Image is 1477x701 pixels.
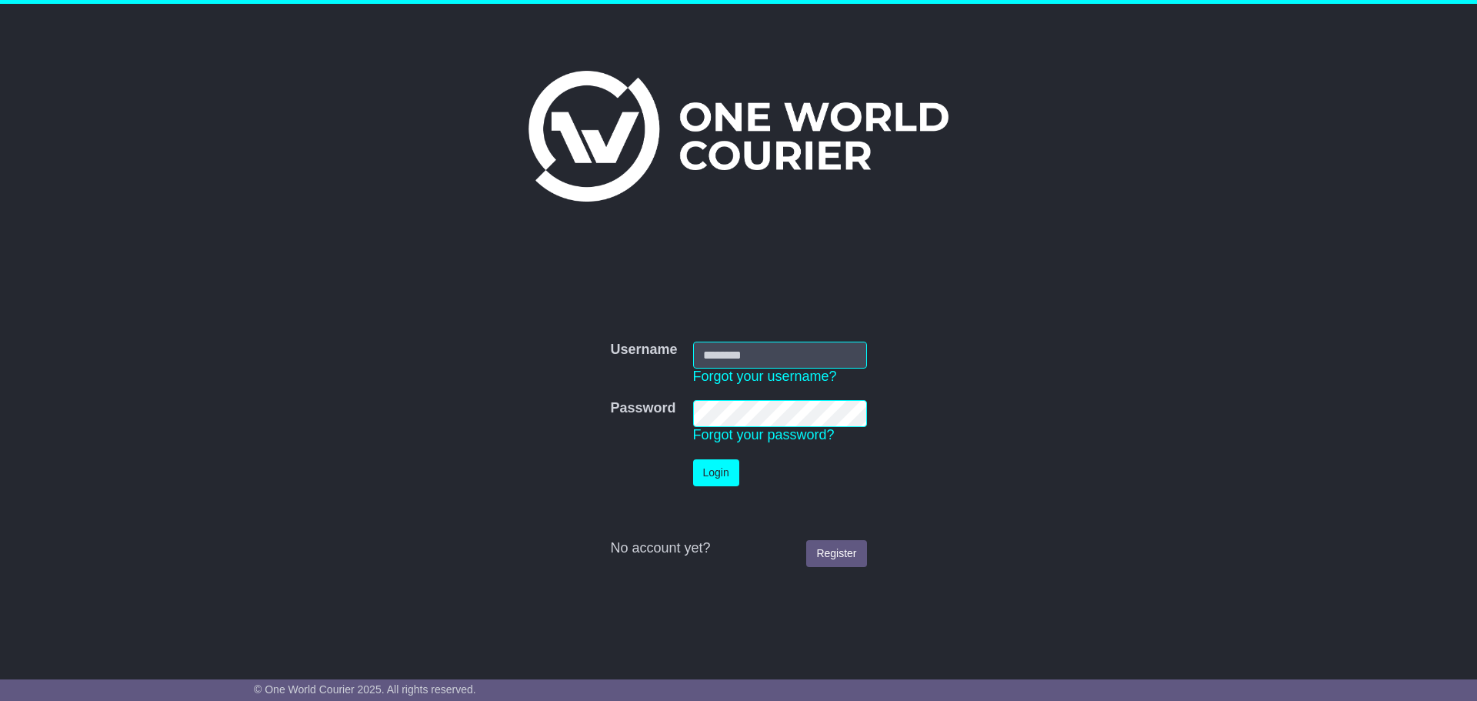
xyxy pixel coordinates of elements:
button: Login [693,459,739,486]
div: No account yet? [610,540,866,557]
label: Password [610,400,675,417]
a: Register [806,540,866,567]
span: © One World Courier 2025. All rights reserved. [254,683,476,696]
a: Forgot your username? [693,369,837,384]
img: One World [528,71,949,202]
a: Forgot your password? [693,427,835,442]
label: Username [610,342,677,359]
